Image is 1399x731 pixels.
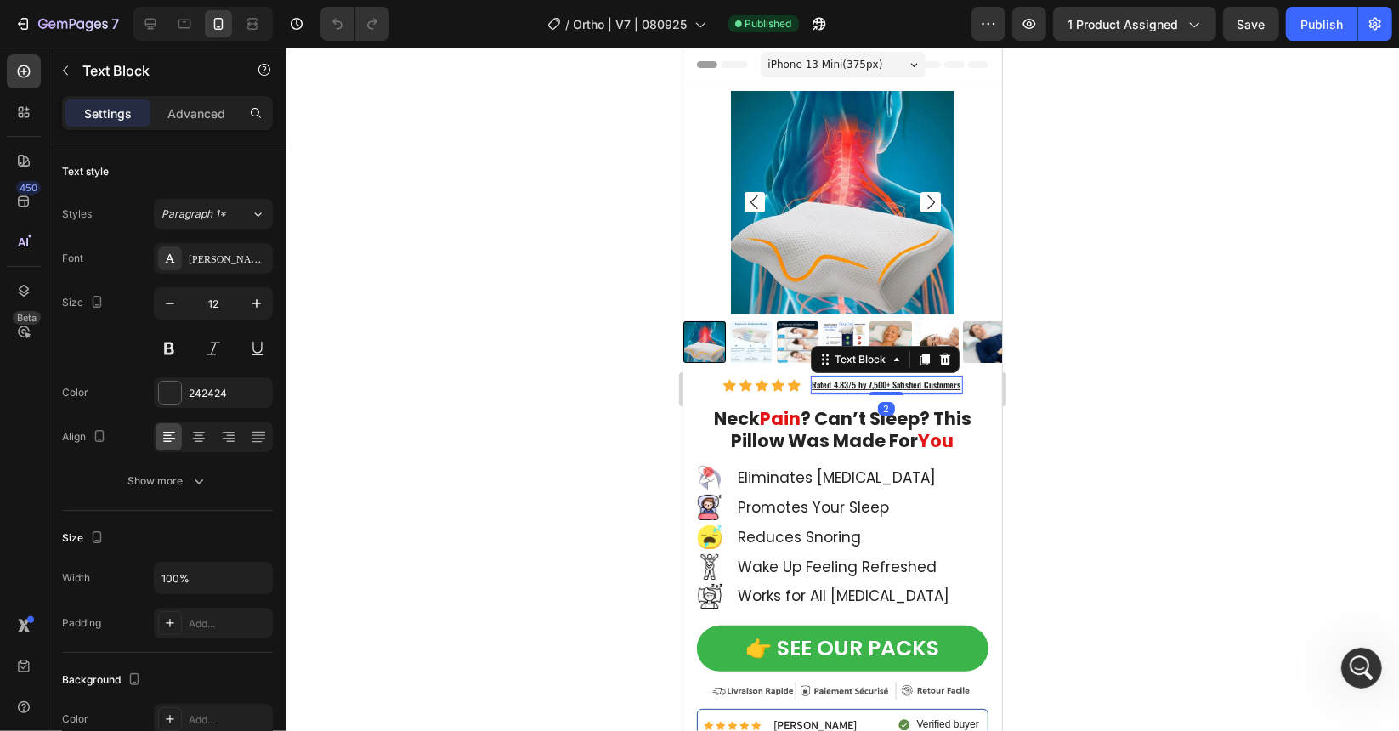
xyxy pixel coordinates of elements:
[35,479,305,513] button: Send Feedback
[62,615,101,631] div: Padding
[54,421,270,439] p: Eliminates [MEDICAL_DATA]
[226,573,285,585] span: Messages
[234,671,296,684] p: Verified buyer
[1341,648,1382,688] iframe: Intercom live chat
[14,418,39,444] img: gempages_581568797693969326-eb755e0e-13a6-4f4d-8a5d-a5d31c3a6641.png
[745,16,792,31] span: Published
[195,354,212,368] div: 2
[7,7,127,41] button: 7
[154,199,273,229] button: Paragraph 1*
[35,214,305,232] div: Recent message
[25,337,315,368] a: Watch Youtube tutorials
[1300,15,1343,33] div: Publish
[28,634,291,653] img: gempages_581568797693969326-cd826f4c-83a7-4cd2-b547-760e39901f19.png
[62,251,83,266] div: Font
[76,241,321,254] span: these will be the same content in English
[62,426,110,449] div: Align
[25,368,315,399] a: Join community
[62,164,109,179] div: Text style
[129,331,278,343] u: Rated 4.83/5 by 7,500+ Satisfied Customers
[129,329,278,343] a: Rated 4.83/5 by 7,500+ Satisfied Customers
[189,712,269,728] div: Add...
[35,430,305,448] h2: 💡 Share your ideas
[246,27,280,61] img: Profile image for Dzung
[35,312,285,330] div: ❓Visit Help center
[82,60,227,81] p: Text Block
[292,27,323,58] div: Close
[574,15,688,33] span: Ortho | V7 | 080925
[1238,17,1266,31] span: Save
[76,257,99,275] div: Ann
[182,27,216,61] img: Profile image for Kayle
[280,274,322,316] img: Orthopedic cervical memory foam pillow for neck pain relief side
[14,578,305,624] a: 👉 SEE OUR PACKS
[128,473,207,490] div: Show more
[62,466,273,496] button: Show more
[683,48,1002,731] iframe: Design area
[63,586,257,615] span: 👉 SEE OUR PACKS
[54,450,270,469] p: Promotes Your Sleep
[167,105,225,122] p: Advanced
[189,616,269,632] div: Add...
[155,563,272,593] input: Auto
[320,7,389,41] div: Undo/Redo
[1053,7,1216,41] button: 1 product assigned
[54,480,270,499] p: Reduces Snoring
[62,669,144,692] div: Background
[34,121,306,150] p: Hi there,
[54,510,270,529] p: Wake Up Feeling Refreshed
[14,447,39,473] img: gempages_581568797693969326-5270de01-5b8c-420e-bdb8-4f8fd6aad765.png
[235,381,271,405] strong: You
[48,359,289,405] strong: ? Can’t Sleep? This Pillow Was Made For
[18,225,322,288] div: Profile image for Annthese will be the same content in EnglishAnn•3m ago
[34,35,148,56] img: logo
[25,305,315,337] a: ❓Visit Help center
[111,14,119,34] p: 7
[1286,7,1357,41] button: Publish
[1068,15,1178,33] span: 1 product assigned
[90,670,173,685] p: [PERSON_NAME]
[189,252,269,267] div: [PERSON_NAME]
[170,530,340,598] button: Messages
[35,455,305,473] div: Suggest features or report bugs here.
[31,359,76,383] strong: Neck
[35,375,285,393] div: Join community
[34,150,306,178] p: How can we help?
[149,304,207,320] div: Text Block
[16,181,41,195] div: 450
[62,570,90,586] div: Width
[14,536,39,562] img: gempages_581568797693969326-699e51c2-320e-440e-9b9b-2429183d60e2.png
[214,27,248,61] img: Profile image for Zoe
[35,240,69,274] img: Profile image for Ann
[161,207,226,222] span: Paragraph 1*
[65,573,104,585] span: Home
[13,311,41,325] div: Beta
[14,507,39,532] img: gempages_469855702647571678-ed1c20ab-c3cb-4a56-b436-52125a506f05.png
[54,539,270,558] p: Works for All [MEDICAL_DATA]
[14,477,39,502] img: gempages_581568797693969326-c6592d9c-0fcc-41e1-b7c9-0a3e2de2e18e.png
[189,386,269,401] div: 242424
[76,359,117,383] strong: Pain
[17,200,323,289] div: Recent messageProfile image for Annthese will be the same content in EnglishAnn•3m ago
[62,207,92,222] div: Styles
[62,527,107,550] div: Size
[102,257,154,275] div: • 3m ago
[1223,7,1279,41] button: Save
[566,15,570,33] span: /
[62,385,88,400] div: Color
[62,711,88,727] div: Color
[35,343,285,361] div: Watch Youtube tutorials
[62,292,107,314] div: Size
[84,105,132,122] p: Settings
